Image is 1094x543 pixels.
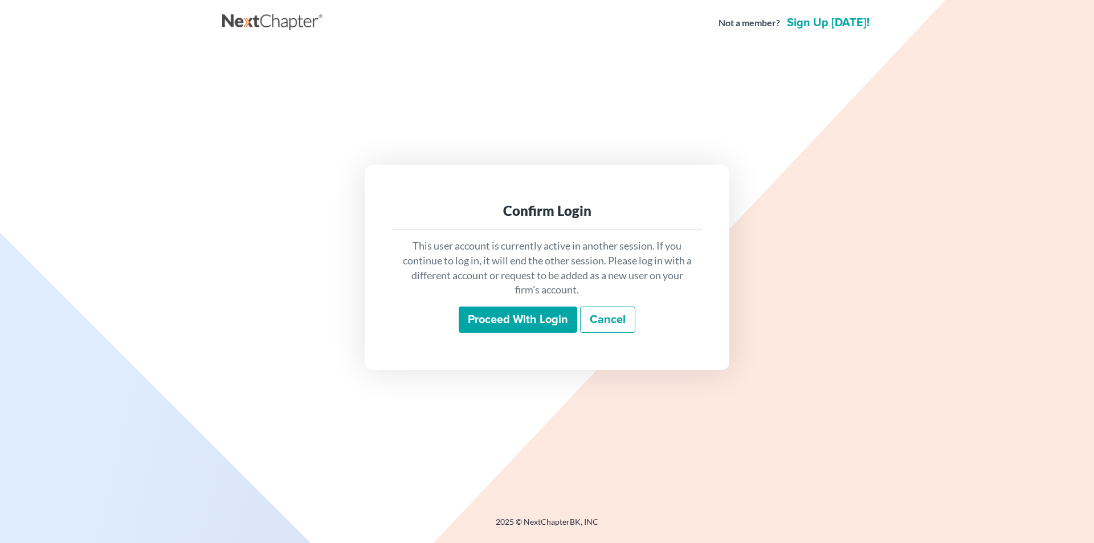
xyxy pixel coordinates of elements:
a: Cancel [580,307,635,333]
div: Confirm Login [401,202,693,220]
a: Sign up [DATE]! [785,17,872,28]
div: 2025 © NextChapterBK, INC [222,516,872,537]
input: Proceed with login [459,307,577,333]
strong: Not a member? [719,17,780,30]
p: This user account is currently active in another session. If you continue to log in, it will end ... [401,239,693,297]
